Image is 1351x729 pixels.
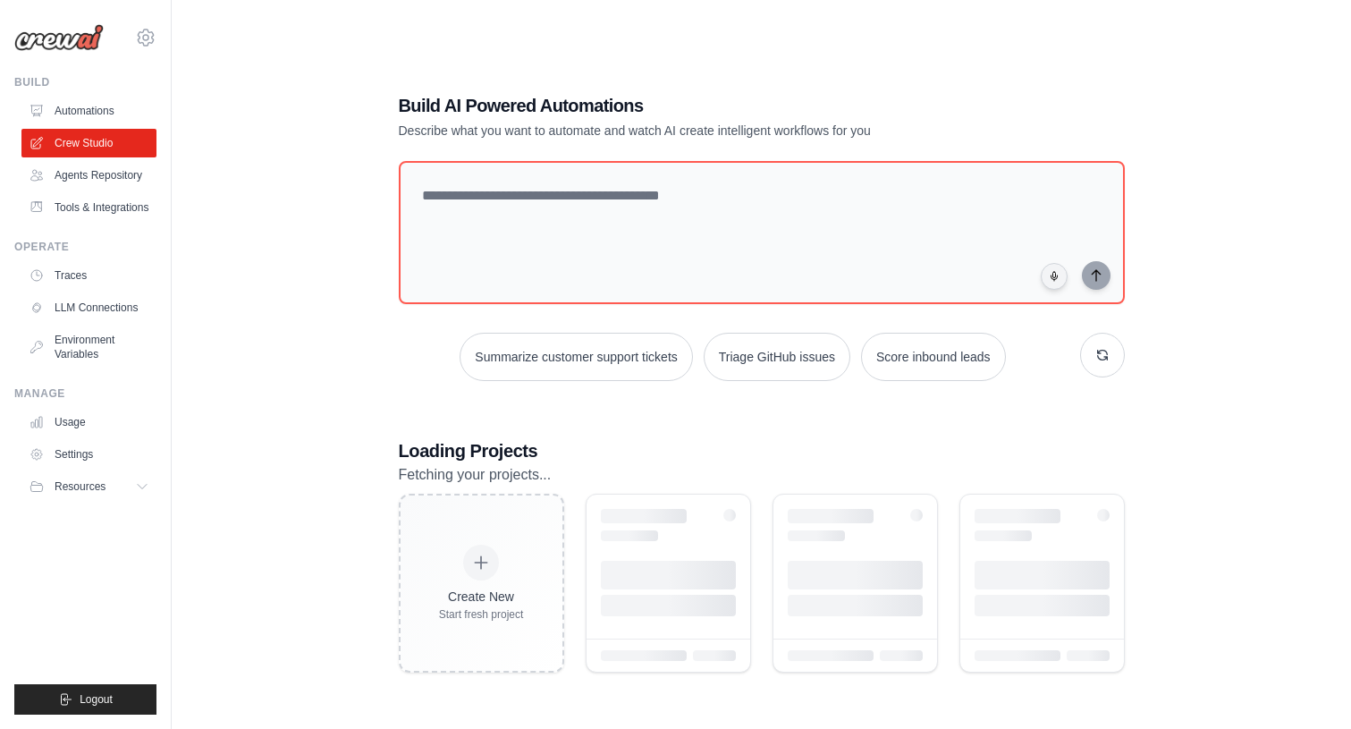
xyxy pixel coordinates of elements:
a: Traces [21,261,156,290]
button: Get new suggestions [1080,333,1125,377]
button: Resources [21,472,156,501]
p: Fetching your projects... [399,463,1125,487]
button: Click to speak your automation idea [1041,263,1068,290]
a: Automations [21,97,156,125]
h3: Loading Projects [399,438,1125,463]
a: Settings [21,440,156,469]
a: LLM Connections [21,293,156,322]
a: Crew Studio [21,129,156,157]
img: Logo [14,24,104,51]
span: Resources [55,479,106,494]
div: Start fresh project [439,607,524,622]
button: Triage GitHub issues [704,333,850,381]
button: Score inbound leads [861,333,1006,381]
div: Build [14,75,156,89]
div: Manage [14,386,156,401]
a: Environment Variables [21,326,156,369]
span: Logout [80,692,113,707]
a: Tools & Integrations [21,193,156,222]
a: Agents Repository [21,161,156,190]
p: Describe what you want to automate and watch AI create intelligent workflows for you [399,122,1000,140]
div: Create New [439,588,524,606]
a: Usage [21,408,156,437]
div: Operate [14,240,156,254]
h1: Build AI Powered Automations [399,93,1000,118]
button: Summarize customer support tickets [460,333,692,381]
button: Logout [14,684,156,715]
